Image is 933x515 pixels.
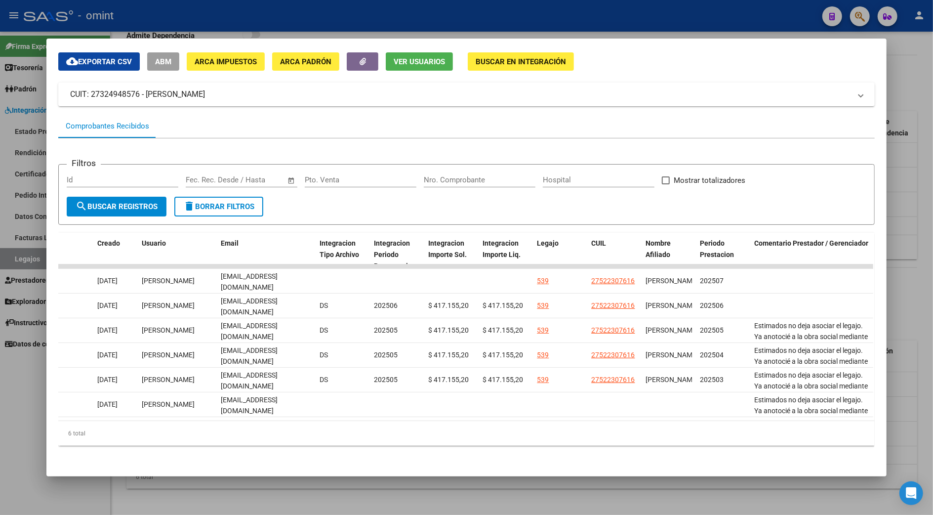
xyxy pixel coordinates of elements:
span: DS [320,351,328,359]
span: [EMAIL_ADDRESS][DOMAIN_NAME] [221,396,278,415]
span: Estimados no deja asociar el legajo. Ya anotocié a la obra social mediante mail. [754,396,868,427]
button: ABM [147,52,179,71]
span: $ 417.155,20 [483,326,523,334]
span: [PERSON_NAME] [646,351,698,359]
datatable-header-cell: Nombre Afiliado [642,233,696,276]
span: Integracion Tipo Archivo [320,239,359,258]
datatable-header-cell: Comentario Prestador / Gerenciador [750,233,874,276]
div: 539 [537,374,549,386]
span: CUIL [591,239,606,247]
span: [PERSON_NAME] [646,326,698,334]
span: 27522307616 [591,301,635,309]
datatable-header-cell: Integracion Tipo Archivo [316,233,370,276]
span: Integracion Importe Sol. [428,239,467,258]
input: End date [227,175,275,184]
mat-icon: search [76,200,87,212]
button: Borrar Filtros [174,197,263,216]
div: Open Intercom Messenger [899,481,923,505]
span: $ 417.155,20 [428,301,469,309]
span: [PERSON_NAME] [142,376,195,384]
span: [DATE] [97,376,118,384]
span: Estimados no deja asociar el legajo. Ya anotocié a la obra social mediante mail. [754,371,868,402]
div: 539 [537,349,549,361]
input: Start date [186,175,218,184]
span: ARCA Padrón [280,57,331,66]
datatable-header-cell: Periodo Prestacion [696,233,750,276]
datatable-header-cell: Legajo [533,233,587,276]
span: Comentario Prestador / Gerenciador [754,239,868,247]
div: 539 [537,325,549,336]
span: 27522307616 [591,351,635,359]
span: [DATE] [97,277,118,285]
div: 539 [537,300,549,311]
span: 27522307616 [591,376,635,384]
button: Ver Usuarios [386,52,453,71]
span: 202505 [374,351,398,359]
h3: Filtros [67,157,101,170]
span: Exportar CSV [66,57,132,66]
span: DS [320,326,328,334]
span: Buscar Registros [76,202,158,211]
button: Buscar en Integración [468,52,574,71]
button: Exportar CSV [58,52,140,71]
span: $ 417.155,20 [428,351,469,359]
span: $ 417.155,20 [428,326,469,334]
span: [PERSON_NAME] [142,301,195,309]
span: [EMAIL_ADDRESS][DOMAIN_NAME] [221,322,278,341]
span: $ 417.155,20 [428,376,469,384]
button: Buscar Registros [67,197,166,216]
span: 202505 [374,376,398,384]
span: 202507 [700,277,724,285]
span: [EMAIL_ADDRESS][DOMAIN_NAME] [221,297,278,316]
span: [EMAIL_ADDRESS][DOMAIN_NAME] [221,346,278,366]
span: [PERSON_NAME] [646,301,698,309]
div: Comprobantes Recibidos [66,121,149,132]
span: 202505 [374,326,398,334]
button: ARCA Impuestos [187,52,265,71]
button: Open calendar [285,175,297,186]
span: [DATE] [97,400,118,408]
span: DS [320,301,328,309]
div: 6 total [58,421,874,446]
span: Periodo Prestacion [700,239,734,258]
span: 27522307616 [591,277,635,285]
datatable-header-cell: Integracion Importe Sol. [424,233,479,276]
span: Creado [97,239,120,247]
datatable-header-cell: Integracion Importe Liq. [479,233,533,276]
div: 539 [537,275,549,287]
span: Nombre Afiliado [646,239,671,258]
span: 27522307616 [591,326,635,334]
mat-expansion-panel-header: CUIT: 27324948576 - [PERSON_NAME] [58,83,874,106]
span: Legajo [537,239,559,247]
span: [PERSON_NAME] [646,376,698,384]
mat-icon: cloud_download [66,55,78,67]
span: [DATE] [97,351,118,359]
span: 202506 [374,301,398,309]
span: Integracion Importe Liq. [483,239,521,258]
span: [PERSON_NAME] [142,277,195,285]
span: [DATE] [97,301,118,309]
span: ABM [155,57,171,66]
span: ARCA Impuestos [195,57,257,66]
span: Estimados no deja asociar el legajo. Ya anotocié a la obra social mediante mail. [754,322,868,352]
span: Ver Usuarios [394,57,445,66]
datatable-header-cell: Email [217,233,316,276]
span: [DATE] [97,326,118,334]
span: [PERSON_NAME] [142,326,195,334]
span: Mostrar totalizadores [674,174,745,186]
span: $ 417.155,20 [483,301,523,309]
datatable-header-cell: Usuario [138,233,217,276]
span: 202506 [700,301,724,309]
mat-icon: delete [183,200,195,212]
datatable-header-cell: Creado [93,233,138,276]
span: 202505 [700,326,724,334]
span: Email [221,239,239,247]
span: [EMAIL_ADDRESS][DOMAIN_NAME] [221,371,278,390]
span: [PERSON_NAME] [646,277,698,285]
mat-panel-title: CUIT: 27324948576 - [PERSON_NAME] [70,88,851,100]
span: Integracion Periodo Presentacion [374,239,416,270]
datatable-header-cell: Integracion Periodo Presentacion [370,233,424,276]
datatable-header-cell: CUIL [587,233,642,276]
span: Estimados no deja asociar el legajo. Ya anotocié a la obra social mediante mail. [754,346,868,377]
span: 202503 [700,376,724,384]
